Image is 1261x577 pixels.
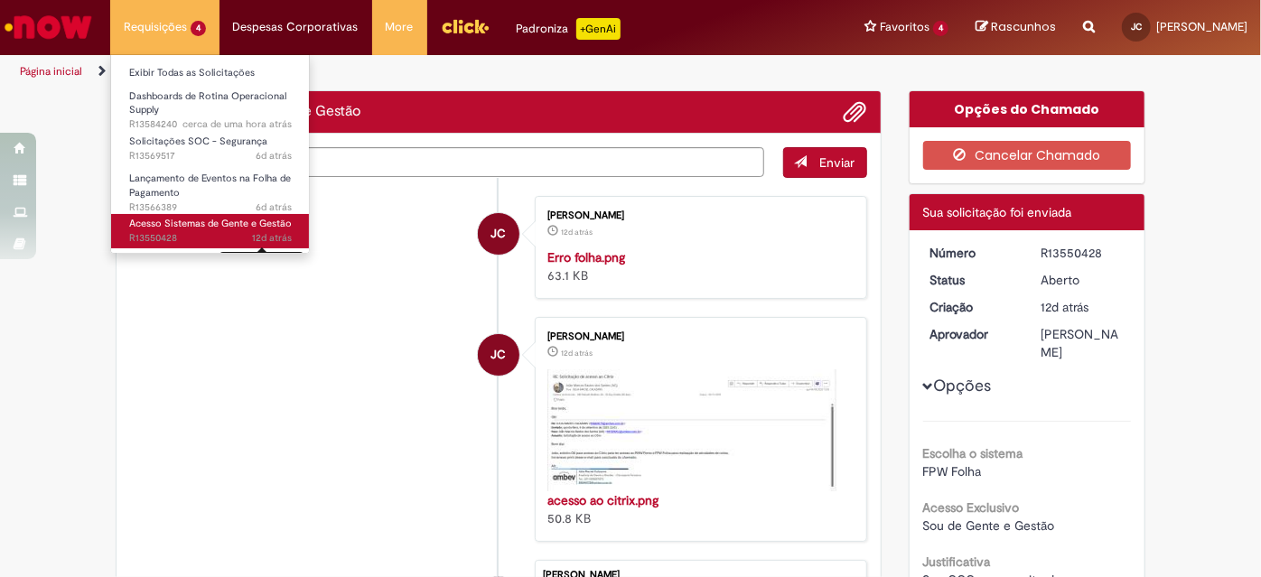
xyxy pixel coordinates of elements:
div: [PERSON_NAME] [547,331,848,342]
span: 12d atrás [561,227,593,237]
p: +GenAi [576,18,621,40]
div: 19/09/2025 12:17:15 [1041,298,1125,316]
a: Aberto R13550428 : Acesso Sistemas de Gente e Gestão [111,214,310,247]
div: Julia Maciel Calazans [478,334,519,376]
span: 4 [191,21,206,36]
div: [DATE] 12:17:16 [220,252,304,273]
a: Erro folha.png [547,249,625,265]
img: click_logo_yellow_360x200.png [441,13,490,40]
a: acesso ao citrix.png [547,492,659,508]
span: 4 [933,21,948,36]
div: Padroniza [517,18,621,40]
time: 26/09/2025 09:53:35 [256,149,292,163]
div: Aberto [1041,271,1125,289]
b: Acesso Exclusivo [923,499,1020,516]
button: Adicionar anexos [844,100,867,124]
span: Acesso Sistemas de Gente e Gestão [129,217,292,230]
span: Despesas Corporativas [233,18,359,36]
span: JC [1131,21,1142,33]
span: Favoritos [880,18,929,36]
time: 19/09/2025 12:16:29 [561,227,593,237]
div: 63.1 KB [547,248,848,284]
span: Enviar [820,154,855,171]
span: FPW Folha [923,463,982,479]
a: Aberto R13584240 : Dashboards de Rotina Operacional Supply [111,87,310,126]
button: Cancelar Chamado [923,141,1132,170]
div: [PERSON_NAME] [1041,325,1125,361]
span: Lançamento de Eventos na Folha de Pagamento [129,172,291,200]
dt: Aprovador [917,325,1028,343]
span: Solicitações SOC - Segurança [129,135,267,148]
a: Aberto R13566389 : Lançamento de Eventos na Folha de Pagamento [111,169,310,208]
span: Requisições [124,18,187,36]
span: R13550428 [129,231,292,246]
b: Justificativa [923,554,991,570]
time: 19/09/2025 12:14:56 [561,348,593,358]
span: [PERSON_NAME] [1156,19,1247,34]
span: Rascunhos [991,18,1056,35]
textarea: Digite sua mensagem aqui... [130,147,764,177]
span: 6d atrás [256,149,292,163]
a: Aberto R13569517 : Solicitações SOC - Segurança [111,132,310,165]
b: Escolha o sistema [923,445,1023,461]
div: 50.8 KB [547,491,848,527]
ul: Trilhas de página [14,55,827,88]
div: [PERSON_NAME] [547,210,848,221]
span: cerca de uma hora atrás [182,117,292,131]
span: R13584240 [129,117,292,132]
span: JC [490,212,506,256]
img: ServiceNow [2,9,95,45]
a: Rascunhos [976,19,1056,36]
span: 12d atrás [252,231,292,245]
dt: Número [917,244,1028,262]
time: 19/09/2025 12:17:15 [1041,299,1088,315]
div: Opções do Chamado [910,91,1145,127]
span: R13569517 [129,149,292,163]
span: JC [490,333,506,377]
dt: Criação [917,298,1028,316]
span: R13566389 [129,200,292,215]
ul: Requisições [110,54,310,254]
span: Sua solicitação foi enviada [923,204,1072,220]
a: Página inicial [20,64,82,79]
span: Sou de Gente e Gestão [923,517,1055,534]
button: Enviar [783,147,867,178]
span: Dashboards de Rotina Operacional Supply [129,89,286,117]
dt: Status [917,271,1028,289]
span: 12d atrás [561,348,593,358]
span: 6d atrás [256,200,292,214]
time: 25/09/2025 12:15:10 [256,200,292,214]
div: R13550428 [1041,244,1125,262]
a: Exibir Todas as Solicitações [111,63,310,83]
div: Julia Maciel Calazans [478,213,519,255]
span: More [386,18,414,36]
span: 12d atrás [1041,299,1088,315]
